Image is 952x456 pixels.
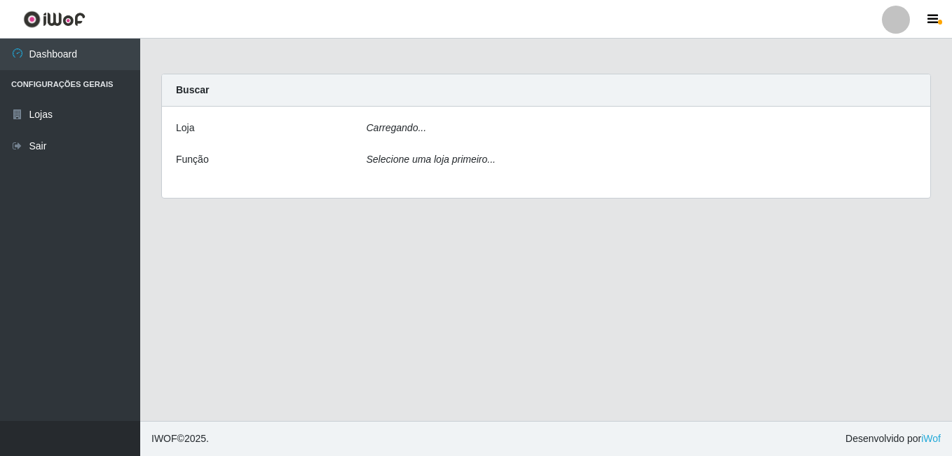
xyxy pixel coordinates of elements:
[23,11,86,28] img: CoreUI Logo
[151,431,209,446] span: © 2025 .
[176,121,194,135] label: Loja
[176,84,209,95] strong: Buscar
[367,122,427,133] i: Carregando...
[921,433,941,444] a: iWof
[367,154,496,165] i: Selecione uma loja primeiro...
[845,431,941,446] span: Desenvolvido por
[176,152,209,167] label: Função
[151,433,177,444] span: IWOF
